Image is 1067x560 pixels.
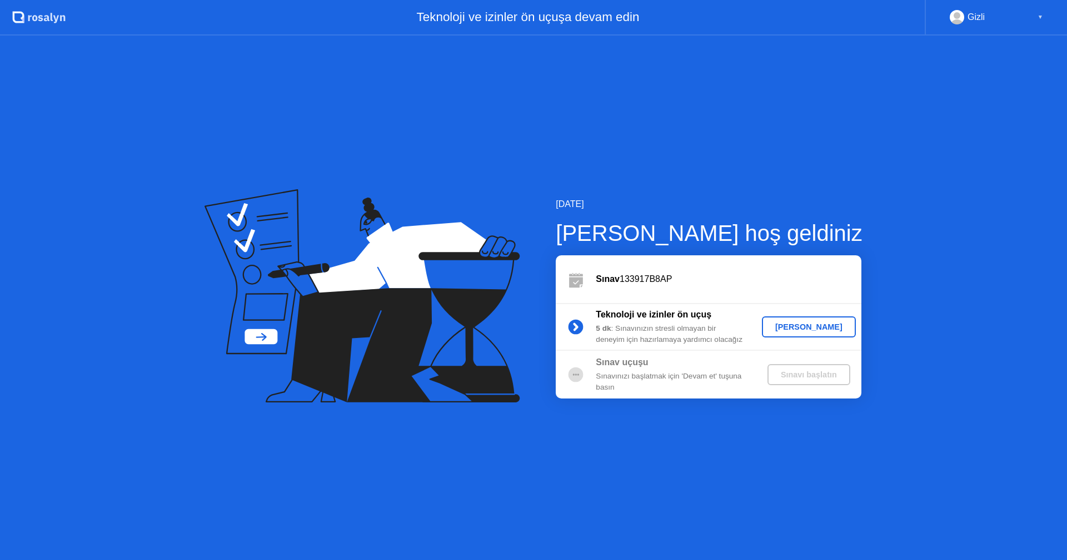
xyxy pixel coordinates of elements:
div: 133917B8AP [596,273,861,286]
button: Sınavı başlatın [767,364,850,385]
div: Sınavınızı başlatmak için 'Devam et' tuşuna basın [596,371,756,393]
div: : Sınavınızın stresli olmayan bir deneyim için hazırlamaya yardımcı olacağız [596,323,756,346]
b: 5 dk [596,324,611,332]
div: [PERSON_NAME] [766,322,851,331]
div: [DATE] [556,198,862,211]
div: Gizli [968,10,985,24]
div: [PERSON_NAME] hoş geldiniz [556,216,862,250]
b: Sınav [596,274,620,284]
div: ▼ [1038,10,1043,24]
button: [PERSON_NAME] [762,316,856,337]
b: Teknoloji ve izinler ön uçuş [596,310,711,319]
div: Sınavı başlatın [772,370,846,379]
b: Sınav uçuşu [596,357,648,367]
